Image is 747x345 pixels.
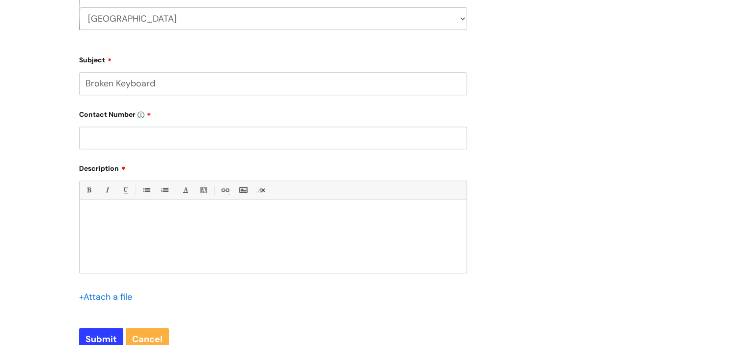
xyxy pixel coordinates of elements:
label: Subject [79,53,467,64]
a: Back Color [197,184,210,196]
label: Contact Number [79,107,467,119]
span: + [79,291,83,303]
a: Italic (Ctrl-I) [101,184,113,196]
a: Insert Image... [237,184,249,196]
label: Description [79,161,467,173]
div: Attach a file [79,289,138,305]
img: info-icon.svg [138,111,144,118]
a: Underline(Ctrl-U) [119,184,131,196]
a: Font Color [179,184,192,196]
a: • Unordered List (Ctrl-Shift-7) [140,184,152,196]
a: Remove formatting (Ctrl-\) [255,184,267,196]
a: 1. Ordered List (Ctrl-Shift-8) [158,184,170,196]
a: Link [219,184,231,196]
a: Bold (Ctrl-B) [83,184,95,196]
